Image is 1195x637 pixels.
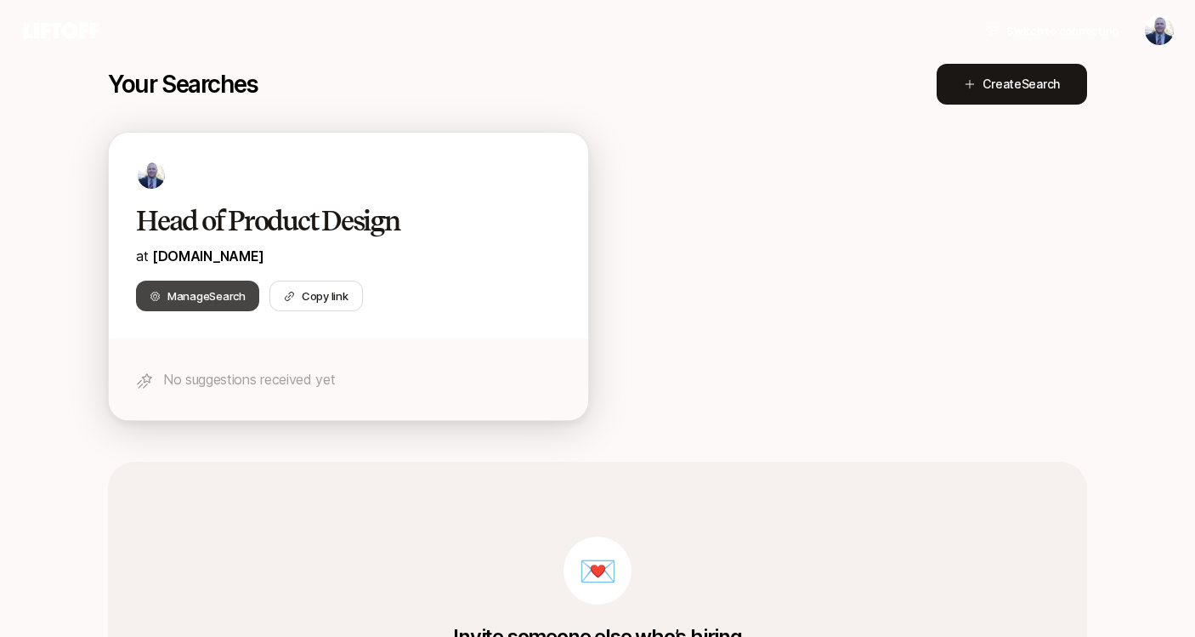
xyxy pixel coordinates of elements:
[138,162,165,189] img: 4d3f25dc_1c10_4b5f_84e3_798d87d317b3.jpg
[136,204,525,238] h2: Head of Product Design
[136,373,153,390] img: star-icon
[136,245,561,267] p: at
[937,64,1087,105] button: CreateSearch
[1006,22,1119,39] span: Switch to connecting
[564,537,631,605] div: 💌
[167,287,246,304] span: Manage
[1145,16,1174,45] img: John Moersdorf
[269,281,363,311] button: Copy link
[983,74,1060,94] span: Create
[971,15,1134,46] button: Switch to connecting
[163,368,561,390] p: No suggestions received yet
[136,281,259,311] button: ManageSearch
[209,289,245,303] span: Search
[1022,77,1060,91] span: Search
[1144,15,1175,46] button: John Moersdorf
[152,247,264,264] a: [DOMAIN_NAME]
[108,71,258,98] p: Your Searches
